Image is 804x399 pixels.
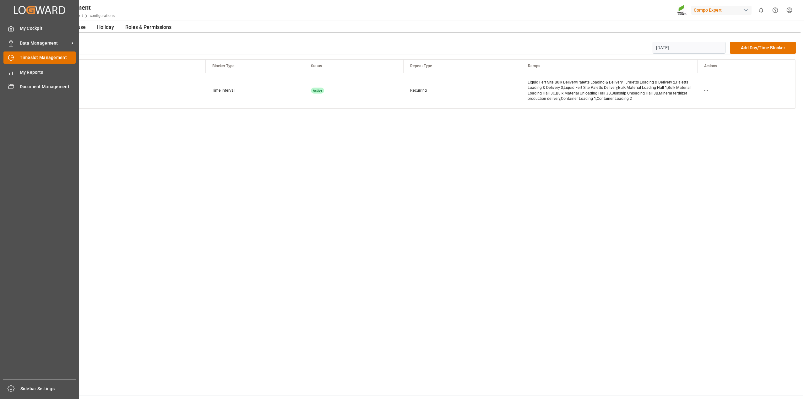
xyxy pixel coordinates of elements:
div: Holiday [93,22,118,33]
span: Data Management [20,40,69,46]
div: Recurring [410,88,514,94]
th: Blocker Name [29,60,205,73]
button: show 0 new notifications [754,3,768,17]
img: Screenshot%202023-09-29%20at%2010.02.21.png_1712312052.png [677,5,687,16]
a: My Cockpit [3,22,76,35]
span: Timeslot Management [20,54,76,61]
th: Repeat Type [404,60,521,73]
td: Liquid Fert Site Bulk Delivery,Paletts Loading & Delivery 1,Paletts Loading & Delivery 2,Paletts ... [521,73,697,108]
div: Active [311,88,324,94]
td: Break Time [29,73,205,108]
div: Compo Expert [691,6,752,15]
a: Document Management [3,81,76,93]
td: Time interval [205,73,304,108]
span: My Reports [20,69,76,76]
th: Blocker Type [205,60,304,73]
th: Actions [697,60,796,73]
span: Document Management [20,84,76,90]
span: My Cockpit [20,25,76,32]
th: Ramps [521,60,697,73]
button: Add Day/Time Blocker [730,42,796,54]
button: Compo Expert [691,4,754,16]
span: Sidebar Settings [20,386,77,392]
button: Help Center [768,3,782,17]
th: Status [304,60,404,73]
div: Roles & Permissions [121,22,176,33]
a: My Reports [3,66,76,78]
a: Timeslot Management [3,51,76,64]
input: DD.MM.YYYY [653,42,726,54]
